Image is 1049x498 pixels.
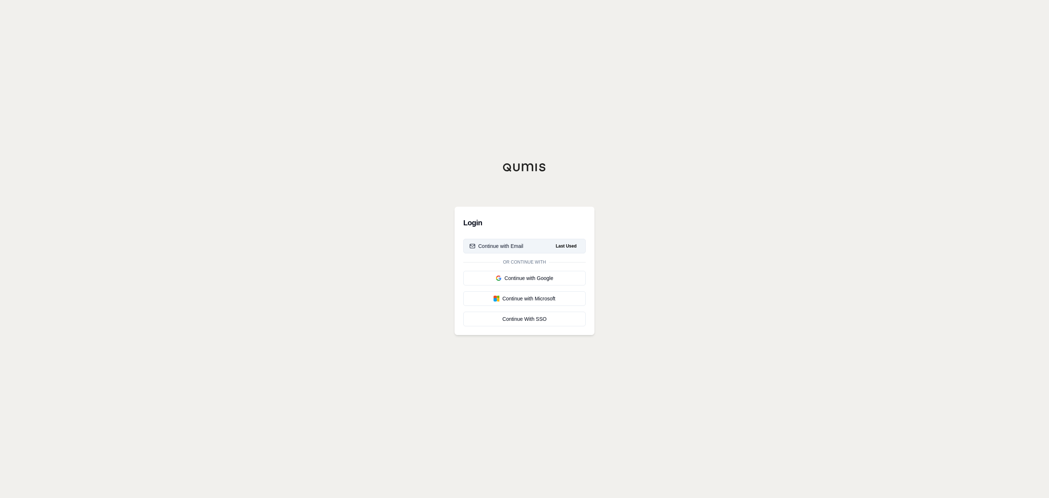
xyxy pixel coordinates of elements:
div: Continue with Email [470,242,523,250]
div: Continue with Microsoft [470,295,579,302]
span: Last Used [553,242,579,250]
h3: Login [463,215,586,230]
a: Continue With SSO [463,312,586,326]
button: Continue with Google [463,271,586,285]
span: Or continue with [500,259,549,265]
div: Continue with Google [470,275,579,282]
div: Continue With SSO [470,315,579,323]
img: Qumis [503,163,546,172]
button: Continue with Microsoft [463,291,586,306]
button: Continue with EmailLast Used [463,239,586,253]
